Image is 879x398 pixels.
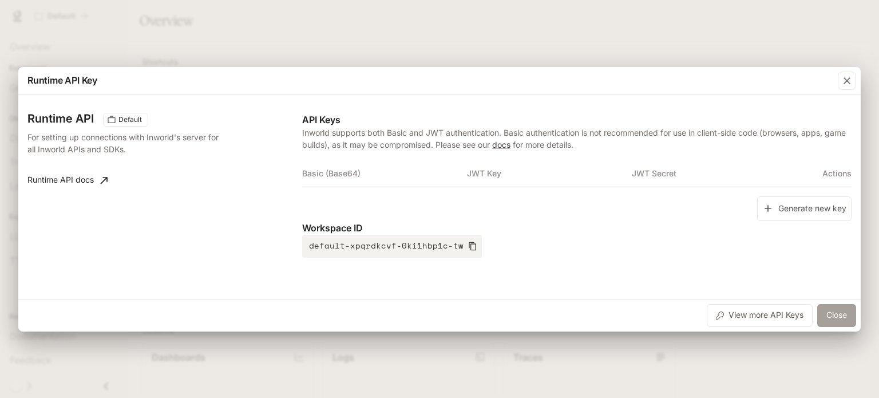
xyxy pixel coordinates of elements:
span: Default [114,115,146,125]
button: default-xpqrdkcvf-0ki1hbp1c-tw [302,235,482,258]
button: Generate new key [757,196,852,221]
button: View more API Keys [707,304,813,327]
th: Actions [797,160,852,187]
th: JWT Secret [632,160,797,187]
div: These keys will apply to your current workspace only [103,113,148,127]
h3: Runtime API [27,113,94,124]
th: JWT Key [467,160,632,187]
a: Runtime API docs [23,169,112,192]
p: API Keys [302,113,852,127]
button: Close [817,304,856,327]
p: Runtime API Key [27,73,97,87]
p: For setting up connections with Inworld's server for all Inworld APIs and SDKs. [27,131,227,155]
p: Workspace ID [302,221,852,235]
p: Inworld supports both Basic and JWT authentication. Basic authentication is not recommended for u... [302,127,852,151]
th: Basic (Base64) [302,160,467,187]
a: docs [492,140,510,149]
